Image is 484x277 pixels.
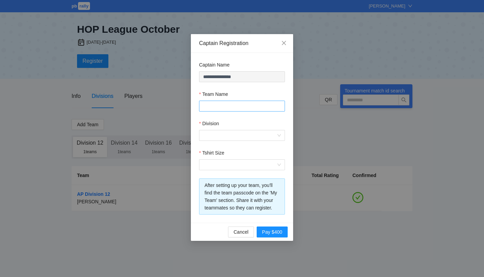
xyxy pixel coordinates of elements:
[281,40,287,46] span: close
[233,228,248,236] span: Cancel
[275,34,293,53] button: Close
[199,40,285,47] div: Captain Registration
[262,228,282,236] span: Pay $400
[199,90,228,98] label: Team Name
[205,181,279,212] div: After setting up your team, you'll find the team passcode on the 'My Team' section. Share it with...
[199,149,224,157] label: Tshirt Size
[228,227,254,237] button: Cancel
[199,61,230,69] label: Captain Name
[199,101,285,112] input: Team Name
[199,120,219,127] label: Division
[257,227,288,237] button: Pay $400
